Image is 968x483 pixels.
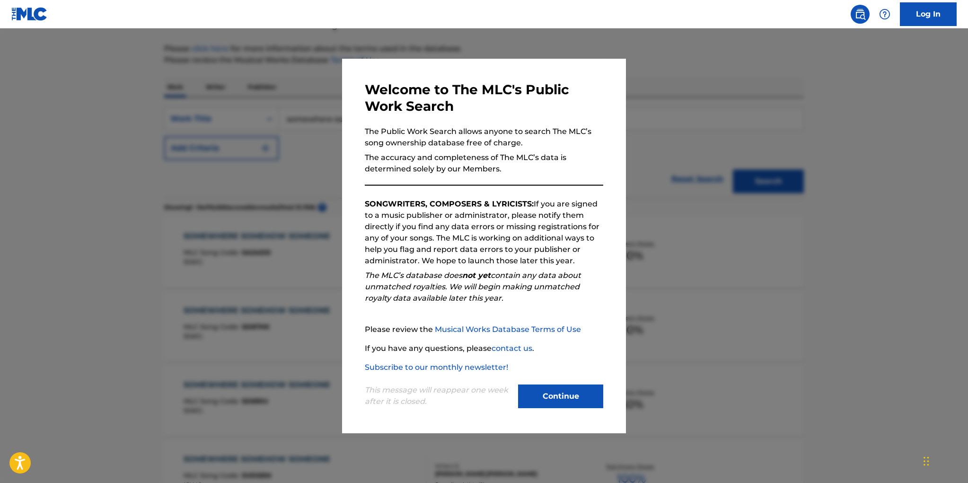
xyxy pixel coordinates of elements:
strong: SONGWRITERS, COMPOSERS & LYRICISTS: [365,199,534,208]
h3: Welcome to The MLC's Public Work Search [365,81,603,115]
a: Musical Works Database Terms of Use [435,325,581,334]
a: Subscribe to our monthly newsletter! [365,363,508,372]
div: Drag [924,447,929,475]
p: If you have any questions, please . [365,343,603,354]
p: This message will reappear one week after it is closed. [365,385,512,407]
a: contact us [492,344,532,353]
div: Help [875,5,894,24]
a: Public Search [851,5,870,24]
strong: not yet [462,271,491,280]
img: help [879,9,890,20]
img: MLC Logo [11,7,48,21]
iframe: Chat Widget [921,438,968,483]
p: Please review the [365,324,603,335]
p: The accuracy and completeness of The MLC’s data is determined solely by our Members. [365,152,603,175]
img: search [854,9,866,20]
a: Log In [900,2,957,26]
button: Continue [518,385,603,408]
em: The MLC’s database does contain any data about unmatched royalties. We will begin making unmatche... [365,271,581,303]
p: If you are signed to a music publisher or administrator, please notify them directly if you find ... [365,198,603,267]
p: The Public Work Search allows anyone to search The MLC’s song ownership database free of charge. [365,126,603,149]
